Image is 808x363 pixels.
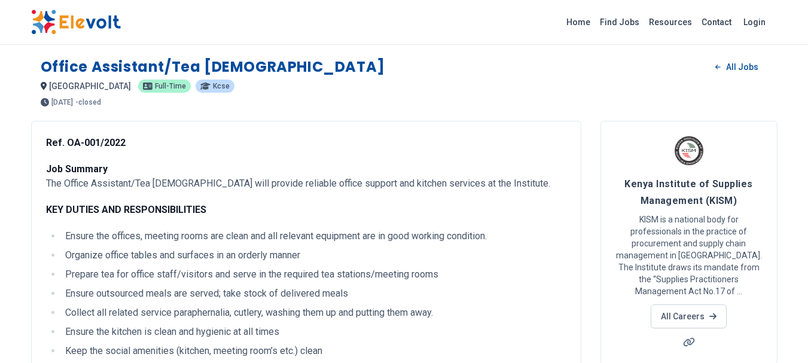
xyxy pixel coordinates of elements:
a: Contact [697,13,736,32]
a: All Jobs [706,58,767,76]
strong: Job Summary [46,163,108,175]
a: All Careers [651,304,727,328]
li: Ensure the offices, meeting rooms are clean and all relevant equipment are in good working condit... [62,229,566,243]
img: Kenya Institute of Supplies Management (KISM) [674,136,704,166]
img: Elevolt [31,10,121,35]
a: Find Jobs [595,13,644,32]
h1: Office Assistant/Tea [DEMOGRAPHIC_DATA] [41,57,385,77]
li: Prepare tea for office staff/visitors and serve in the required tea stations/meeting rooms [62,267,566,282]
p: The Office Assistant/Tea [DEMOGRAPHIC_DATA] will provide reliable office support and kitchen serv... [46,162,566,191]
span: kcse [213,83,230,90]
a: Login [736,10,773,34]
span: [DATE] [51,99,73,106]
li: Ensure the kitchen is clean and hygienic at all times [62,325,566,339]
li: Organize office tables and surfaces in an orderly manner [62,248,566,263]
p: KISM is a national body for professionals in the practice of procurement and supply chain managem... [615,213,763,297]
strong: Ref. OA-001/2022 [46,137,126,148]
li: Ensure outsourced meals are served; take stock of delivered meals [62,286,566,301]
strong: KEY DUTIES AND RESPONSIBILITIES [46,204,206,215]
span: Kenya Institute of Supplies Management (KISM) [624,178,752,206]
a: Home [562,13,595,32]
p: - closed [75,99,101,106]
li: Keep the social amenities (kitchen, meeting room’s etc.) clean [62,344,566,358]
li: Collect all related service paraphernalia, cutlery, washing them up and putting them away. [62,306,566,320]
span: full-time [155,83,186,90]
a: Resources [644,13,697,32]
span: [GEOGRAPHIC_DATA] [49,81,131,91]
